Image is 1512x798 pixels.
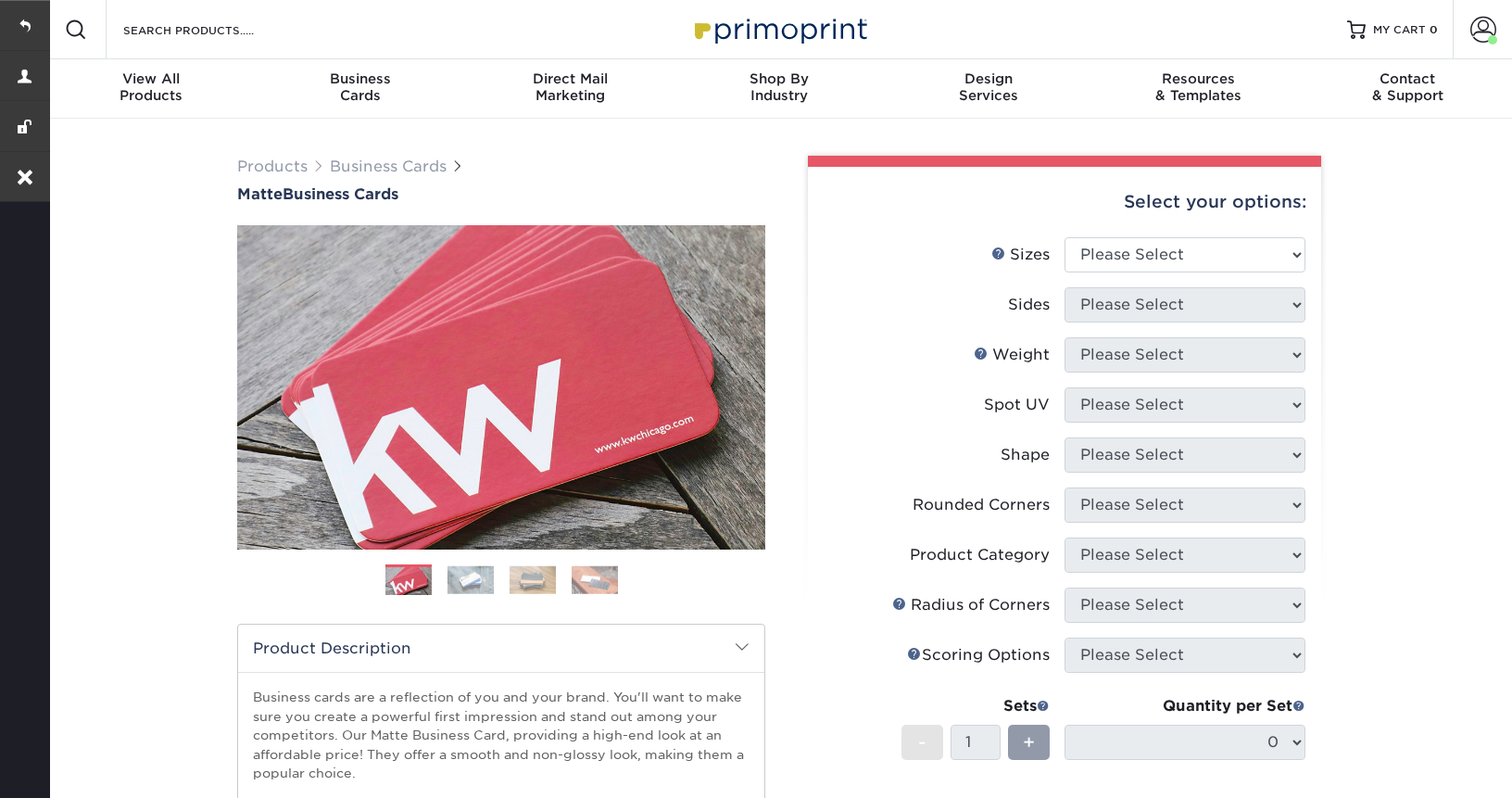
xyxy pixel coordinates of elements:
[901,695,1050,717] div: Sets
[991,244,1050,266] div: Sizes
[984,394,1050,416] div: Spot UV
[1303,59,1512,119] a: Contact& Support
[884,59,1093,119] a: DesignServices
[910,544,1050,566] div: Product Category
[121,19,302,41] input: SEARCH PRODUCTS.....
[256,70,465,104] div: Cards
[1065,695,1305,717] div: Quantity per Set
[907,644,1050,666] div: Scoring Options
[5,741,157,792] iframe: Google Customer Reviews
[237,185,765,203] a: MatteBusiness Cards
[1023,728,1035,756] span: +
[687,9,872,49] img: Primoprint
[385,558,432,604] img: Business Cards 01
[674,70,884,87] span: Shop By
[674,70,884,104] div: Industry
[892,594,1050,616] div: Radius of Corners
[237,158,308,175] a: Products
[46,59,256,119] a: View AllProducts
[884,70,1093,87] span: Design
[465,70,674,104] div: Marketing
[1093,70,1303,104] div: & Templates
[237,185,765,203] h1: Business Cards
[46,70,256,87] span: View All
[1303,70,1512,104] div: & Support
[256,59,465,119] a: BusinessCards
[823,167,1306,237] div: Select your options:
[913,494,1050,516] div: Rounded Corners
[330,158,447,175] a: Business Cards
[884,70,1093,104] div: Services
[674,59,884,119] a: Shop ByIndustry
[46,70,256,104] div: Products
[237,185,283,203] span: Matte
[510,565,556,594] img: Business Cards 03
[465,59,674,119] a: Direct MailMarketing
[1001,444,1050,466] div: Shape
[447,565,494,594] img: Business Cards 02
[1430,23,1438,36] span: 0
[256,70,465,87] span: Business
[237,123,765,652] img: Matte 01
[1373,22,1426,38] span: MY CART
[572,565,618,594] img: Business Cards 04
[974,344,1050,366] div: Weight
[465,70,674,87] span: Direct Mail
[918,728,926,756] span: -
[1093,59,1303,119] a: Resources& Templates
[1008,294,1050,316] div: Sides
[238,625,764,672] h2: Product Description
[1303,70,1512,87] span: Contact
[1093,70,1303,87] span: Resources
